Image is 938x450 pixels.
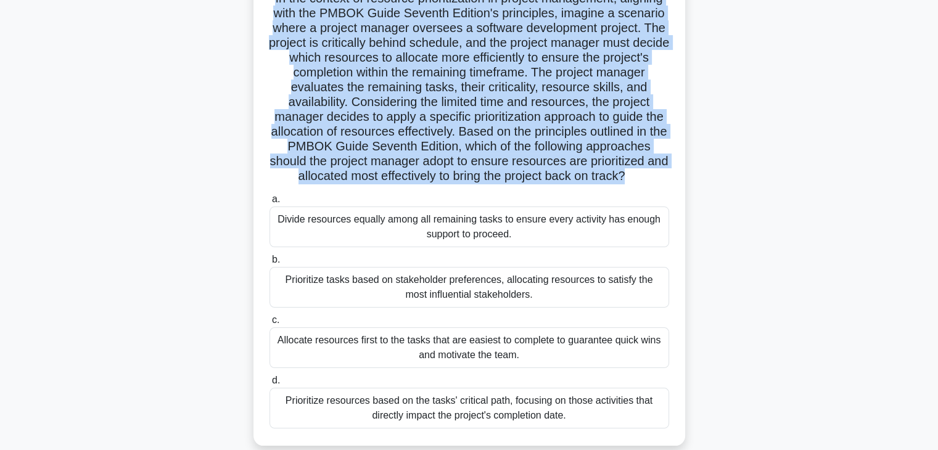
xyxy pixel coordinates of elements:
[269,207,669,247] div: Divide resources equally among all remaining tasks to ensure every activity has enough support to...
[269,267,669,308] div: Prioritize tasks based on stakeholder preferences, allocating resources to satisfy the most influ...
[269,388,669,428] div: Prioritize resources based on the tasks' critical path, focusing on those activities that directl...
[272,375,280,385] span: d.
[269,327,669,368] div: Allocate resources first to the tasks that are easiest to complete to guarantee quick wins and mo...
[272,194,280,204] span: a.
[272,254,280,264] span: b.
[272,314,279,325] span: c.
